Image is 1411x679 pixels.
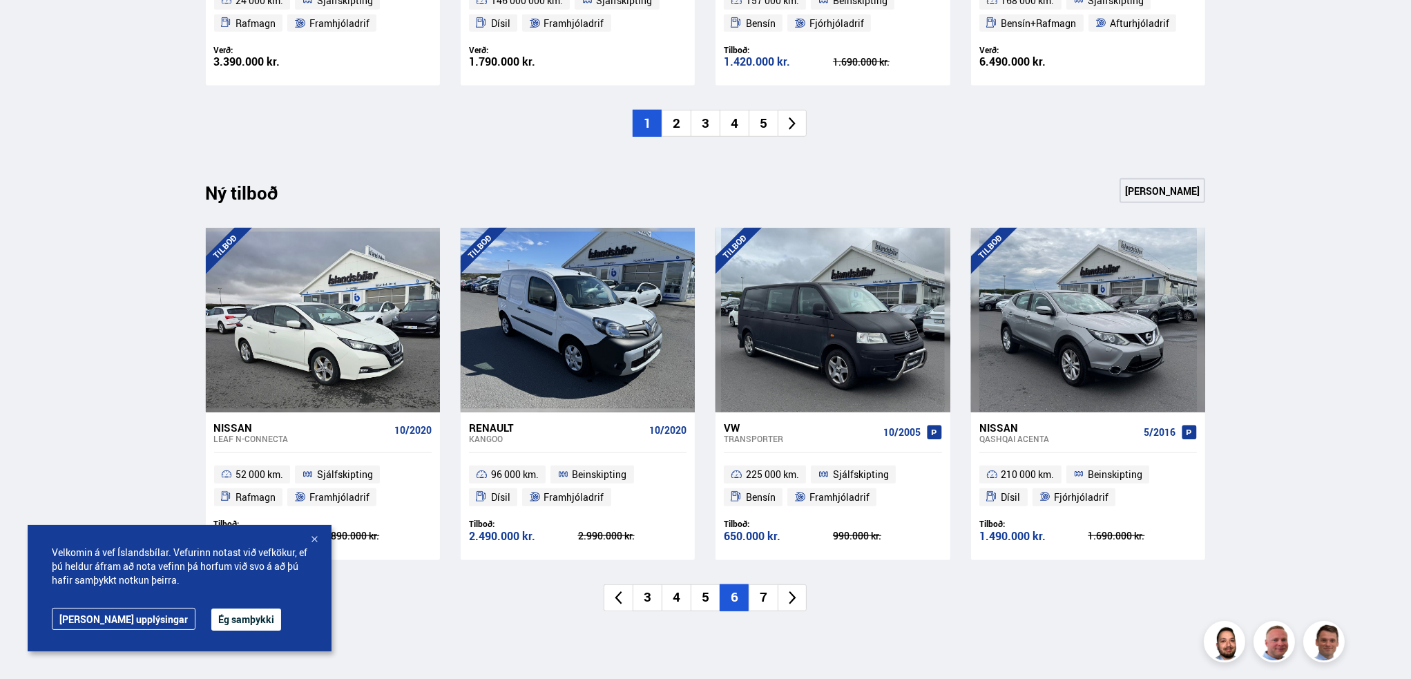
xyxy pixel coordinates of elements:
[236,466,283,483] span: 52 000 km.
[11,6,52,47] button: Open LiveChat chat widget
[1054,489,1108,506] span: Fjórhjóladrif
[724,56,833,68] div: 1.420.000 kr.
[809,15,864,32] span: Fjórhjóladrif
[309,489,369,506] span: Framhjóladrif
[469,45,578,55] div: Verð:
[491,466,539,483] span: 96 000 km.
[1305,623,1347,664] img: FbJEzSuNWCJXmdc-.webp
[544,15,604,32] span: Framhjóladrif
[214,434,389,443] div: Leaf N-CONNECTA
[211,609,281,631] button: Ég samþykki
[236,15,276,32] span: Rafmagn
[206,182,303,211] div: Ný tilboð
[979,434,1138,443] div: Qashqai ACENTA
[469,421,644,434] div: Renault
[52,546,307,587] span: Velkomin á vef Íslandsbílar. Vefurinn notast við vefkökur, ef þú heldur áfram að nota vefinn þá h...
[691,584,720,611] li: 5
[809,489,870,506] span: Framhjóladrif
[716,412,950,560] a: VW Transporter 10/2005 225 000 km. Sjálfskipting Bensín Framhjóladrif Tilboð: 650.000 kr. 990.000...
[1120,178,1205,203] a: [PERSON_NAME]
[1001,466,1055,483] span: 210 000 km.
[979,530,1088,542] div: 1.490.000 kr.
[469,56,578,68] div: 1.790.000 kr.
[746,466,799,483] span: 225 000 km.
[469,434,644,443] div: Kangoo
[724,45,833,55] div: Tilboð:
[469,519,578,529] div: Tilboð:
[491,489,510,506] span: Dísil
[649,425,687,436] span: 10/2020
[979,56,1088,68] div: 6.490.000 kr.
[833,57,942,67] div: 1.690.000 kr.
[469,530,578,542] div: 2.490.000 kr.
[720,584,749,611] li: 6
[1001,489,1021,506] span: Dísil
[214,45,323,55] div: Verð:
[461,412,695,560] a: Renault Kangoo 10/2020 96 000 km. Beinskipting Dísil Framhjóladrif Tilboð: 2.490.000 kr. 2.990.00...
[833,466,889,483] span: Sjálfskipting
[1206,623,1247,664] img: nhp88E3Fdnt1Opn2.png
[206,412,440,560] a: Nissan Leaf N-CONNECTA 10/2020 52 000 km. Sjálfskipting Rafmagn Framhjóladrif Tilboð: 2.580.000 k...
[317,466,373,483] span: Sjálfskipting
[724,530,833,542] div: 650.000 kr.
[662,110,691,137] li: 2
[323,531,432,541] div: 2.890.000 kr.
[724,434,877,443] div: Transporter
[214,421,389,434] div: Nissan
[720,110,749,137] li: 4
[979,45,1088,55] div: Verð:
[979,421,1138,434] div: Nissan
[633,584,662,611] li: 3
[979,519,1088,529] div: Tilboð:
[746,15,776,32] span: Bensín
[491,15,510,32] span: Dísil
[394,425,432,436] span: 10/2020
[1144,427,1175,438] span: 5/2016
[883,427,921,438] span: 10/2005
[749,110,778,137] li: 5
[573,466,627,483] span: Beinskipting
[633,110,662,137] li: 1
[724,421,877,434] div: VW
[214,56,323,68] div: 3.390.000 kr.
[833,531,942,541] div: 990.000 kr.
[1088,531,1197,541] div: 1.690.000 kr.
[1001,15,1077,32] span: Bensín+Rafmagn
[578,531,687,541] div: 2.990.000 kr.
[971,412,1205,560] a: Nissan Qashqai ACENTA 5/2016 210 000 km. Beinskipting Dísil Fjórhjóladrif Tilboð: 1.490.000 kr. 1...
[214,519,323,529] div: Tilboð:
[1088,466,1142,483] span: Beinskipting
[1110,15,1169,32] span: Afturhjóladrif
[309,15,369,32] span: Framhjóladrif
[662,584,691,611] li: 4
[746,489,776,506] span: Bensín
[1256,623,1297,664] img: siFngHWaQ9KaOqBr.png
[544,489,604,506] span: Framhjóladrif
[749,584,778,611] li: 7
[691,110,720,137] li: 3
[236,489,276,506] span: Rafmagn
[52,608,195,630] a: [PERSON_NAME] upplýsingar
[724,519,833,529] div: Tilboð:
